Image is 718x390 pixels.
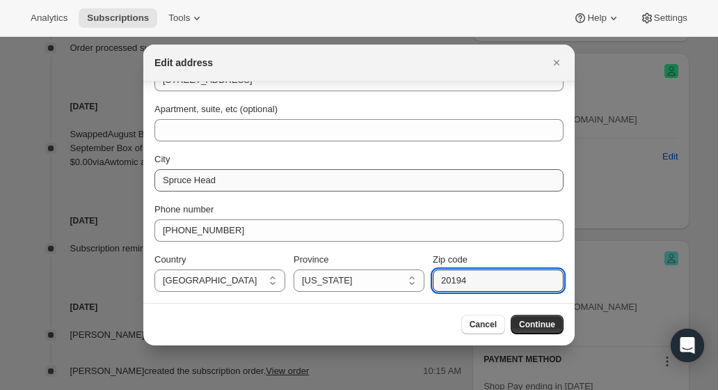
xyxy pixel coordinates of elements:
[31,13,67,24] span: Analytics
[671,329,704,362] div: Open Intercom Messenger
[79,8,157,28] button: Subscriptions
[160,8,212,28] button: Tools
[547,53,566,72] button: Close
[154,254,186,265] span: Country
[294,254,329,265] span: Province
[154,204,214,214] span: Phone number
[565,8,628,28] button: Help
[168,13,190,24] span: Tools
[154,104,278,114] span: Apartment, suite, etc (optional)
[511,315,564,334] button: Continue
[154,56,213,70] h2: Edit address
[433,254,468,265] span: Zip code
[654,13,687,24] span: Settings
[87,13,149,24] span: Subscriptions
[632,8,696,28] button: Settings
[154,154,170,164] span: City
[22,8,76,28] button: Analytics
[461,315,505,334] button: Cancel
[470,319,497,330] span: Cancel
[587,13,606,24] span: Help
[519,319,555,330] span: Continue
